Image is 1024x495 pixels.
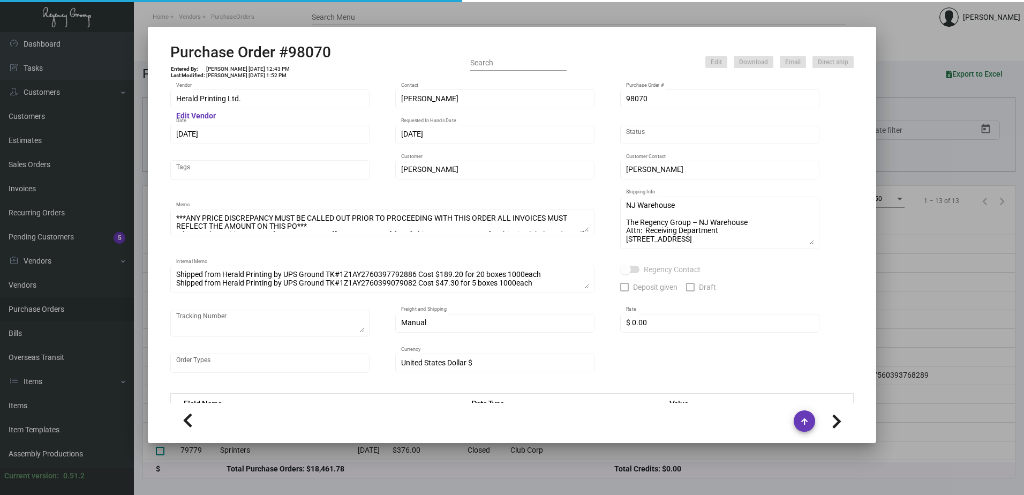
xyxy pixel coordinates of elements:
[206,72,290,79] td: [PERSON_NAME] [DATE] 1:52 PM
[401,318,426,327] span: Manual
[633,281,677,294] span: Deposit given
[780,56,806,68] button: Email
[644,263,701,276] span: Regency Contact
[63,470,85,482] div: 0.51.2
[818,58,848,67] span: Direct ship
[705,56,727,68] button: Edit
[171,394,461,412] th: Field Name
[170,72,206,79] td: Last Modified:
[785,58,801,67] span: Email
[734,56,773,68] button: Download
[699,281,716,294] span: Draft
[176,112,216,121] mat-hint: Edit Vendor
[711,58,722,67] span: Edit
[461,394,659,412] th: Data Type
[659,394,853,412] th: Value
[206,66,290,72] td: [PERSON_NAME] [DATE] 12:43 PM
[739,58,768,67] span: Download
[812,56,854,68] button: Direct ship
[170,66,206,72] td: Entered By:
[4,470,59,482] div: Current version:
[170,43,331,62] h2: Purchase Order #98070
